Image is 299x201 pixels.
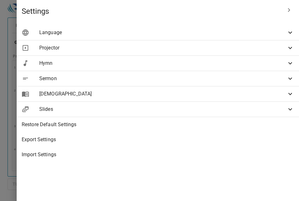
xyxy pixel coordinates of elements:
[17,132,299,147] div: Export Settings
[17,25,299,40] div: Language
[39,106,286,113] span: Slides
[17,56,299,71] div: Hymn
[39,90,286,98] span: [DEMOGRAPHIC_DATA]
[39,59,286,67] span: Hymn
[17,102,299,117] div: Slides
[22,151,294,158] span: Import Settings
[39,29,286,36] span: Language
[17,71,299,86] div: Sermon
[39,44,286,52] span: Projector
[39,75,286,82] span: Sermon
[17,117,299,132] div: Restore Default Settings
[17,40,299,55] div: Projector
[22,136,294,143] span: Export Settings
[22,121,294,128] span: Restore Default Settings
[17,147,299,162] div: Import Settings
[22,6,281,16] span: Settings
[17,86,299,101] div: [DEMOGRAPHIC_DATA]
